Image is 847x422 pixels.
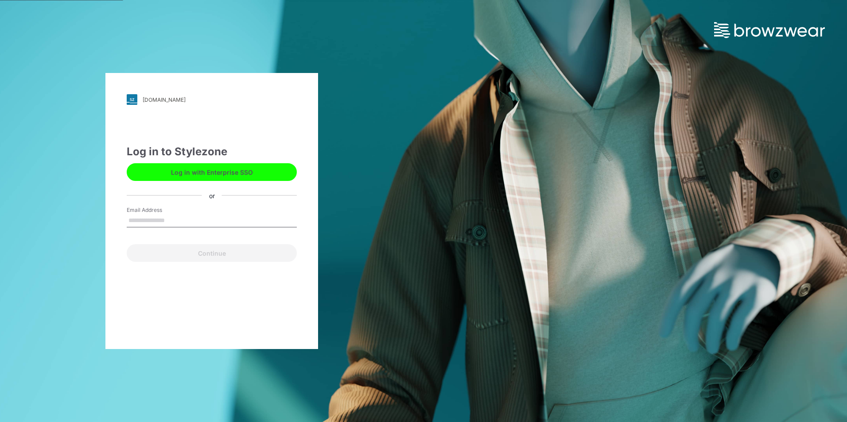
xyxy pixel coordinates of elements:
[127,94,137,105] img: svg+xml;base64,PHN2ZyB3aWR0aD0iMjgiIGhlaWdodD0iMjgiIHZpZXdCb3g9IjAgMCAyOCAyOCIgZmlsbD0ibm9uZSIgeG...
[127,144,297,160] div: Log in to Stylezone
[714,22,825,38] img: browzwear-logo.73288ffb.svg
[127,206,189,214] label: Email Address
[202,191,222,200] div: or
[127,163,297,181] button: Log in with Enterprise SSO
[127,94,297,105] a: [DOMAIN_NAME]
[143,96,186,103] div: [DOMAIN_NAME]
